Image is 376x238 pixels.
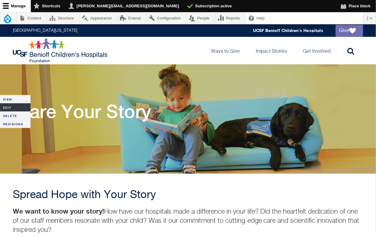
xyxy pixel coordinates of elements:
button: Vertical orientation [364,12,376,24]
a: Ways to Give [206,37,245,64]
a: Appearance [80,12,117,24]
a: Extend [117,12,146,24]
strong: We want to know your story! [13,207,104,215]
a: Content [16,12,47,24]
a: Get Involved [298,37,336,64]
a: Structure [47,12,79,24]
h1: Share Your Story [7,101,151,122]
a: Impact Stories [251,37,292,64]
a: [GEOGRAPHIC_DATA][US_STATE] [13,29,77,33]
a: People [186,12,215,24]
img: Logo for UCSF Benioff Children's Hospitals Foundation [13,38,109,63]
a: UCSF Benioff Children's Hospitals [253,28,324,33]
a: Help [246,12,270,24]
a: Give [336,25,363,37]
a: Configuration [146,12,186,24]
a: Reports [215,12,245,24]
h2: Spread Hope with Your Story [13,189,363,201]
